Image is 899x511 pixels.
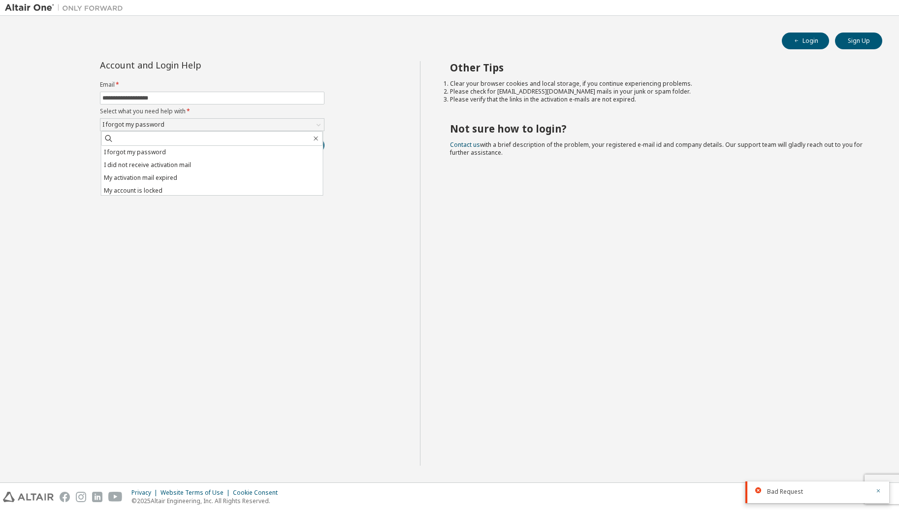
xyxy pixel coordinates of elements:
label: Email [100,81,324,89]
span: Bad Request [767,488,803,496]
p: © 2025 Altair Engineering, Inc. All Rights Reserved. [131,497,284,505]
div: Website Terms of Use [161,489,233,497]
h2: Other Tips [450,61,865,74]
img: facebook.svg [60,492,70,502]
li: Please check for [EMAIL_ADDRESS][DOMAIN_NAME] mails in your junk or spam folder. [450,88,865,96]
label: Select what you need help with [100,107,324,115]
div: Cookie Consent [233,489,284,497]
li: I forgot my password [101,146,323,159]
button: Login [782,33,829,49]
img: linkedin.svg [92,492,102,502]
div: I forgot my password [101,119,166,130]
img: altair_logo.svg [3,492,54,502]
h2: Not sure how to login? [450,122,865,135]
div: Privacy [131,489,161,497]
img: instagram.svg [76,492,86,502]
li: Clear your browser cookies and local storage, if you continue experiencing problems. [450,80,865,88]
div: I forgot my password [100,119,324,131]
a: Contact us [450,140,480,149]
img: Altair One [5,3,128,13]
img: youtube.svg [108,492,123,502]
div: Account and Login Help [100,61,280,69]
li: Please verify that the links in the activation e-mails are not expired. [450,96,865,103]
button: Sign Up [835,33,882,49]
span: with a brief description of the problem, your registered e-mail id and company details. Our suppo... [450,140,863,157]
